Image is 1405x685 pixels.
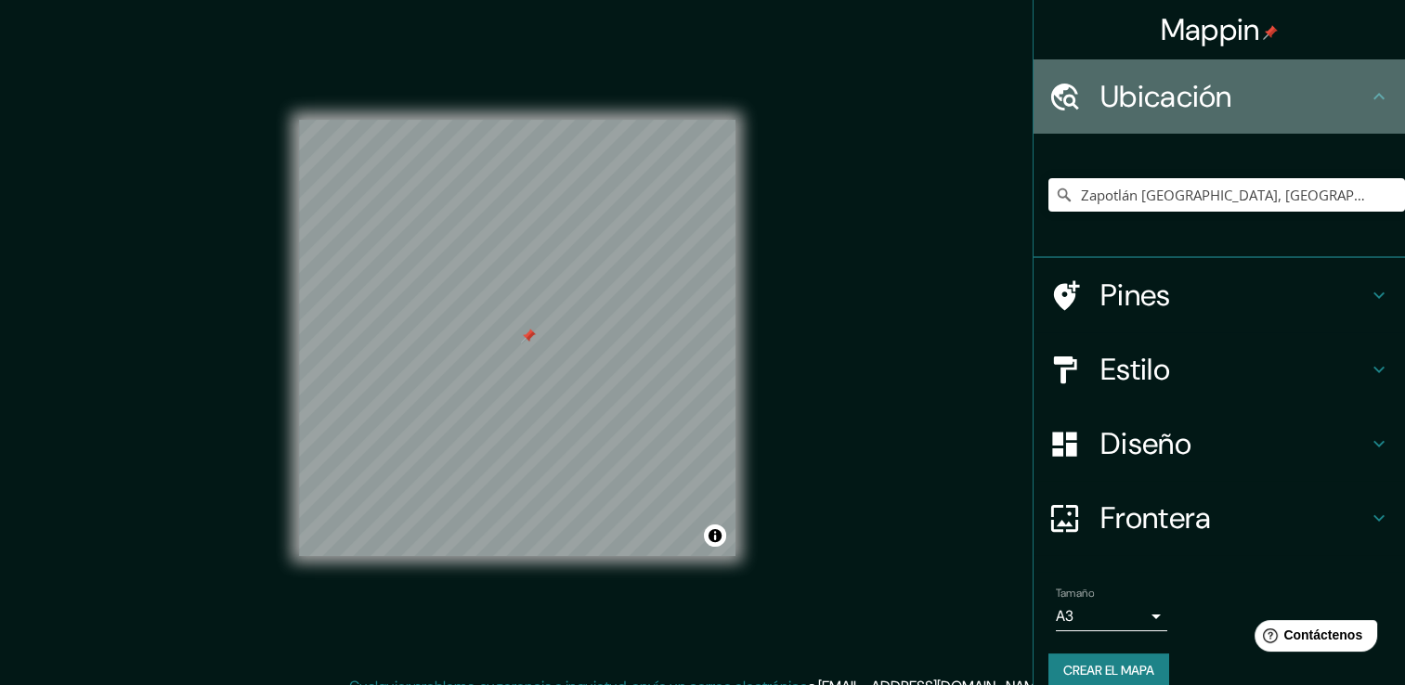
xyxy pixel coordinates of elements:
[1100,277,1368,314] h4: Pines
[1100,78,1368,115] h4: Ubicación
[1100,351,1368,388] h4: Estilo
[1034,332,1405,407] div: Estilo
[1263,25,1278,40] img: pin-icon.png
[1056,586,1094,601] label: Tamaño
[1056,601,1167,631] div: A3
[1034,59,1405,134] div: Ubicación
[1034,407,1405,481] div: Diseño
[1161,10,1260,49] font: Mappin
[704,524,726,547] button: Alternar atribución
[299,120,735,556] canvas: Mapa
[1048,178,1405,212] input: Elige tu ciudad o área
[1100,499,1368,536] h4: Frontera
[1063,659,1154,682] font: Crear el mapa
[1240,613,1385,665] iframe: Help widget launcher
[1034,258,1405,332] div: Pines
[1034,481,1405,555] div: Frontera
[1100,425,1368,462] h4: Diseño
